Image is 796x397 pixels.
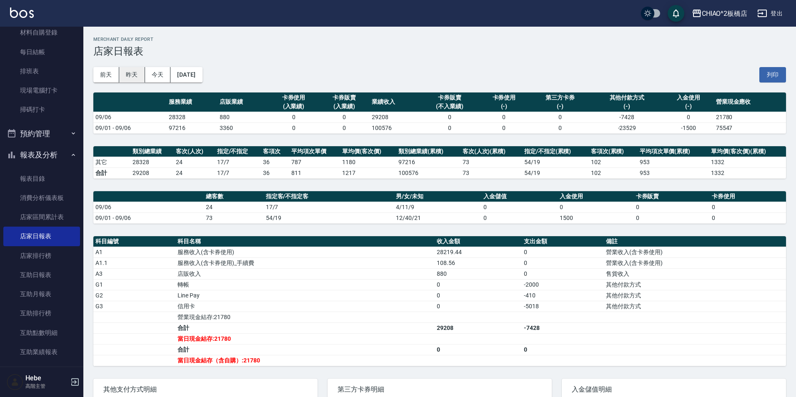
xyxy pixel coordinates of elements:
[3,323,80,342] a: 互助點數明細
[93,236,175,247] th: 科目編號
[93,37,786,42] h2: Merchant Daily Report
[119,67,145,82] button: 昨天
[396,146,460,157] th: 類別總業績(累積)
[522,167,589,178] td: 54/19
[130,146,174,157] th: 類別總業績
[522,290,604,301] td: -410
[93,167,130,178] td: 合計
[589,157,638,167] td: 102
[461,146,522,157] th: 客次(人次)(累積)
[435,236,522,247] th: 收入金額
[93,212,204,223] td: 09/01 - 09/06
[396,167,460,178] td: 100576
[175,344,435,355] td: 合計
[93,247,175,257] td: A1
[25,374,68,382] h5: Hebe
[261,146,289,157] th: 客項次
[93,279,175,290] td: G1
[7,374,23,390] img: Person
[531,93,588,102] div: 第三方卡券
[3,362,80,381] a: 全店業績分析表
[93,290,175,301] td: G2
[572,385,776,394] span: 入金儲值明細
[215,146,261,157] th: 指定/不指定
[435,344,522,355] td: 0
[268,122,319,133] td: 0
[175,279,435,290] td: 轉帳
[10,7,34,18] img: Logo
[3,285,80,304] a: 互助月報表
[93,301,175,312] td: G3
[370,112,421,122] td: 29208
[394,212,481,223] td: 12/40/21
[204,212,264,223] td: 73
[665,102,712,111] div: (-)
[175,257,435,268] td: 服務收入(含卡券使用)_手續費
[522,268,604,279] td: 0
[634,191,710,202] th: 卡券販賣
[3,169,80,188] a: 報表目錄
[531,102,588,111] div: (-)
[175,268,435,279] td: 店販收入
[175,312,435,322] td: 營業現金結存:21780
[481,212,558,223] td: 0
[522,146,589,157] th: 指定/不指定(累積)
[370,92,421,112] th: 業績收入
[3,246,80,265] a: 店家排行榜
[3,342,80,362] a: 互助業績報表
[3,62,80,81] a: 排班表
[714,122,786,133] td: 75547
[558,202,634,212] td: 0
[481,93,528,102] div: 卡券使用
[264,191,394,202] th: 指定客/不指定客
[435,247,522,257] td: 28219.44
[289,157,340,167] td: 787
[589,167,638,178] td: 102
[321,93,368,102] div: 卡券販賣
[167,92,218,112] th: 服務業績
[604,268,786,279] td: 售貨收入
[435,322,522,333] td: 29208
[145,67,171,82] button: 今天
[130,167,174,178] td: 29208
[338,385,542,394] span: 第三方卡券明細
[589,146,638,157] th: 客項次(累積)
[3,304,80,323] a: 互助排行榜
[558,212,634,223] td: 1500
[3,207,80,227] a: 店家區間累計表
[3,123,80,145] button: 預約管理
[218,122,268,133] td: 3360
[435,268,522,279] td: 880
[3,81,80,100] a: 現場電腦打卡
[522,257,604,268] td: 0
[93,268,175,279] td: A3
[688,5,751,22] button: CHIAO^2板橋店
[174,157,215,167] td: 24
[215,157,261,167] td: 17 / 7
[710,191,786,202] th: 卡券使用
[167,112,218,122] td: 28328
[175,301,435,312] td: 信用卡
[593,93,661,102] div: 其他付款方式
[270,93,317,102] div: 卡券使用
[423,93,477,102] div: 卡券販賣
[638,157,709,167] td: 953
[604,257,786,268] td: 營業收入(含卡券使用)
[421,122,479,133] td: 0
[93,67,119,82] button: 前天
[710,212,786,223] td: 0
[289,146,340,157] th: 平均項次單價
[522,236,604,247] th: 支出金額
[3,265,80,285] a: 互助日報表
[93,191,786,224] table: a dense table
[481,102,528,111] div: (-)
[261,157,289,167] td: 36
[604,290,786,301] td: 其他付款方式
[558,191,634,202] th: 入金使用
[218,112,268,122] td: 880
[321,102,368,111] div: (入業績)
[663,112,714,122] td: 0
[638,146,709,157] th: 平均項次單價(累積)
[435,290,522,301] td: 0
[93,257,175,268] td: A1.1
